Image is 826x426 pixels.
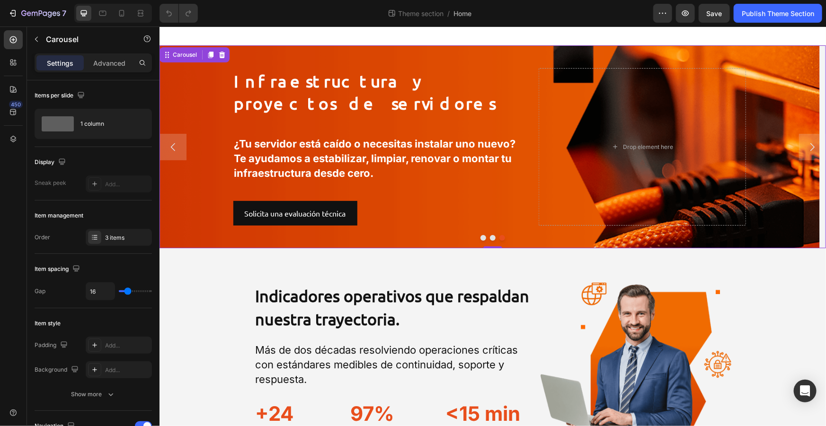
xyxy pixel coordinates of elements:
[639,107,666,134] button: Carousel Next Arrow
[397,9,446,18] span: Theme section
[96,317,358,359] span: Más de dos décadas resolviendo operaciones críticas con estándares medibles de continuidad, sopor...
[46,34,126,45] p: Carousel
[105,234,150,242] div: 3 items
[9,101,23,108] div: 450
[80,113,138,135] div: 1 column
[707,9,722,17] span: Save
[160,4,198,23] div: Undo/Redo
[105,341,150,350] div: Add...
[794,380,817,402] div: Open Intercom Messenger
[35,233,50,242] div: Order
[35,211,83,220] div: Item management
[35,287,45,296] div: Gap
[340,209,346,214] button: Dot
[35,364,80,376] div: Background
[96,375,134,399] span: +24
[35,263,82,276] div: Item spacing
[4,4,71,23] button: 7
[105,366,150,374] div: Add...
[11,24,39,33] div: Carousel
[47,58,73,68] p: Settings
[35,89,87,102] div: Items per slide
[742,9,814,18] div: Publish Theme Section
[62,8,66,19] p: 7
[35,156,68,169] div: Display
[86,283,115,300] input: Auto
[463,117,514,124] div: Drop element here
[454,9,472,18] span: Home
[448,9,450,18] span: /
[35,386,152,403] button: Show more
[96,260,370,279] span: Indicadores operativos que respaldan
[35,319,61,328] div: Item style
[330,209,336,214] button: Dot
[286,375,361,399] span: <15 min
[93,58,125,68] p: Advanced
[35,179,66,187] div: Sneak peek
[699,4,730,23] button: Save
[191,375,235,399] span: 97%
[35,339,70,352] div: Padding
[71,390,115,399] div: Show more
[321,209,327,214] button: Dot
[160,26,826,426] iframe: Design area
[96,283,240,302] span: nuestra trayectoria.
[734,4,822,23] button: Publish Theme Section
